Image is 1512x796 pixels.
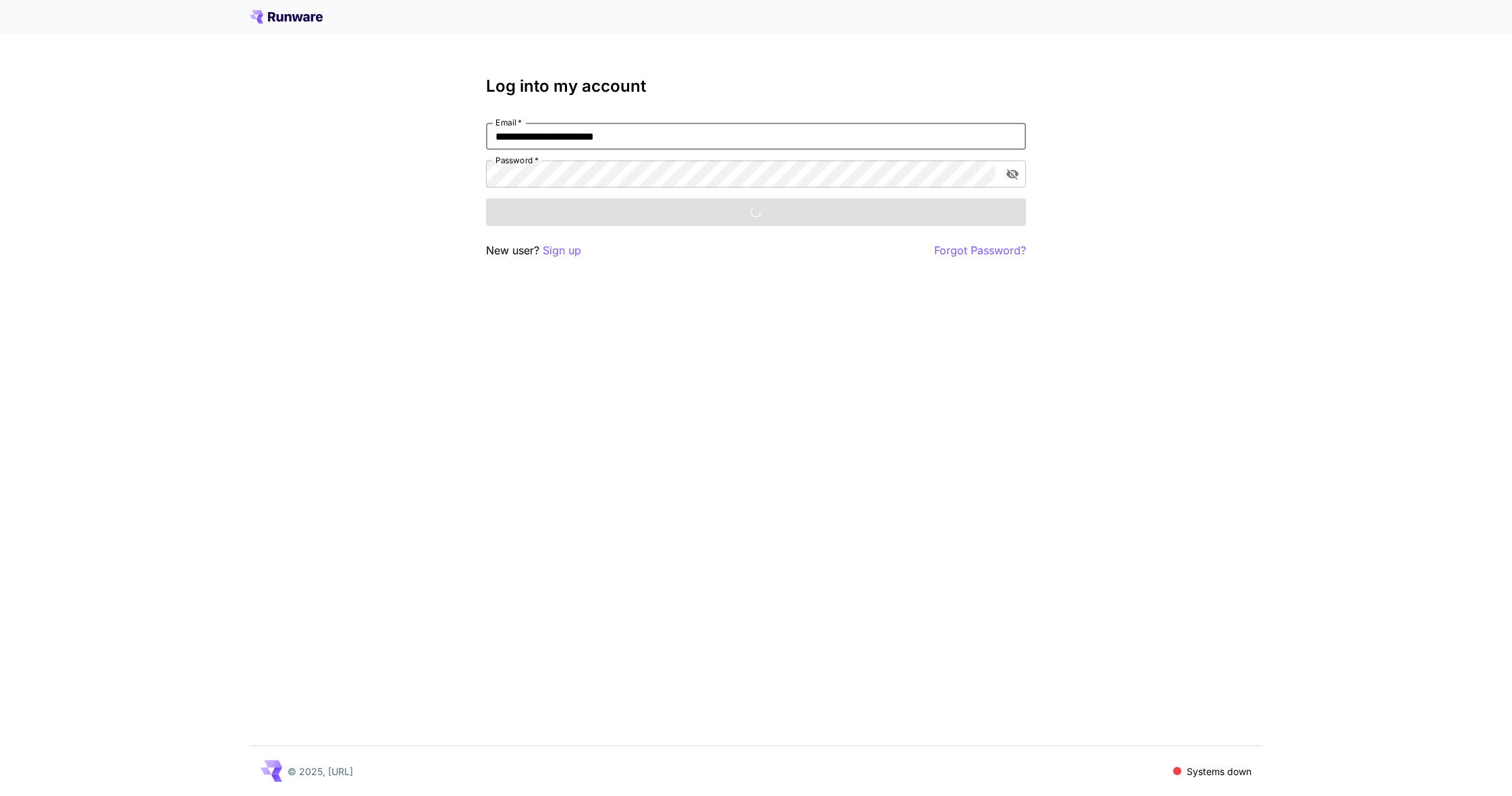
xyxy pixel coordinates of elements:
p: New user? [486,242,581,259]
h3: Log into my account [486,77,1026,96]
button: Sign up [543,242,581,259]
button: toggle password visibility [1000,162,1025,186]
p: Systems down [1187,764,1251,778]
label: Email [495,117,522,128]
p: © 2025, [URL] [288,764,353,778]
button: Forgot Password? [934,242,1026,259]
label: Password [495,154,539,166]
